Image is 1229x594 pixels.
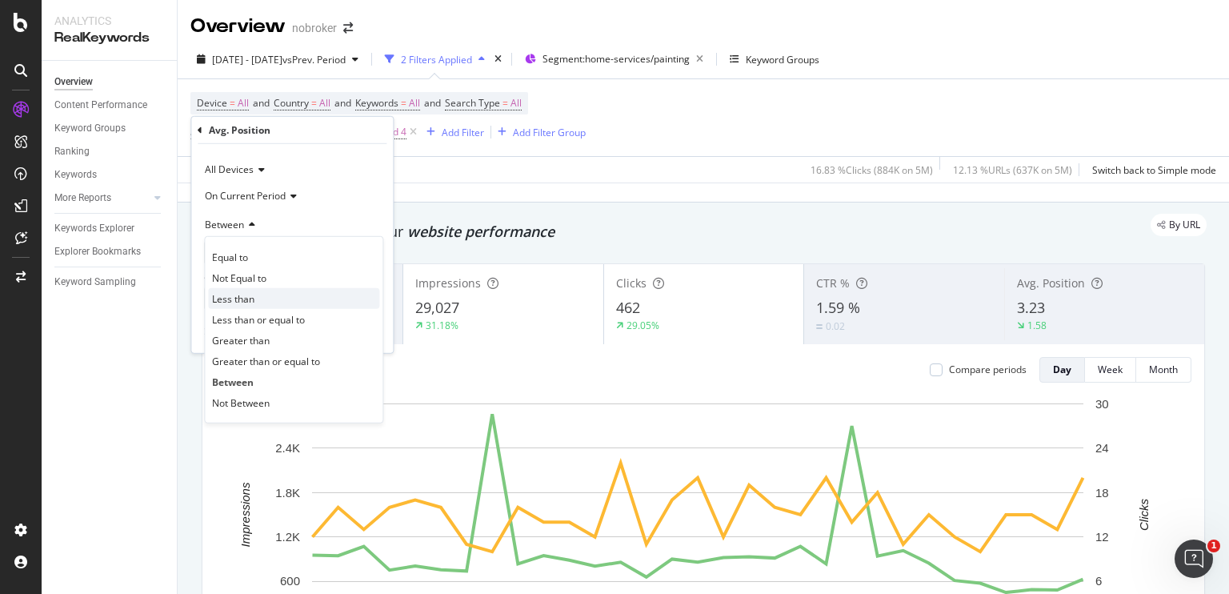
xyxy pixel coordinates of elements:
a: Keyword Sampling [54,274,166,291]
div: Compare periods [949,363,1027,376]
text: 600 [280,574,300,588]
a: Content Performance [54,97,166,114]
div: Keyword Sampling [54,274,136,291]
text: 2.4K [275,441,300,455]
button: Segment:home-services/painting [518,46,710,72]
iframe: Intercom live chat [1175,540,1213,578]
text: Clicks [1137,498,1151,530]
span: Avg. Position [1017,275,1085,291]
span: and [253,96,270,110]
span: Equal to [212,250,248,263]
a: More Reports [54,190,150,207]
span: Keywords [355,96,398,110]
span: Not Between [212,395,270,409]
span: On Current Period [205,188,286,202]
text: 30 [1095,397,1109,411]
text: 1.8K [275,486,300,500]
div: Ranking [54,143,90,160]
span: Segment: home-services/painting [542,52,690,66]
a: Ranking [54,143,166,160]
button: Add Filter Group [491,122,586,142]
div: Add Filter [442,126,484,139]
div: Keyword Groups [746,53,819,66]
span: Search Type [445,96,500,110]
div: Content Performance [54,97,147,114]
button: [DATE] - [DATE]vsPrev. Period [190,46,365,72]
div: Switch back to Simple mode [1092,163,1216,177]
span: = [230,96,235,110]
div: Month [1149,363,1178,376]
button: Cancel [198,324,248,340]
span: = [311,96,317,110]
text: 1.2K [275,530,300,544]
span: Between [212,375,254,388]
span: Not Equal to [212,271,266,284]
span: CTR % [816,275,850,291]
div: 12.13 % URLs ( 637K on 5M ) [953,163,1072,177]
button: Month [1136,357,1191,383]
div: Keywords Explorer [54,220,134,237]
span: vs Prev. Period [282,53,346,66]
a: Keyword Groups [54,120,166,137]
div: Analytics [54,13,164,29]
span: By URL [1169,220,1200,230]
div: Avg. Position [209,123,270,137]
span: Less than or equal to [212,312,305,326]
div: times [491,51,505,67]
text: 18 [1095,486,1109,500]
span: = [502,96,508,110]
text: 24 [1095,441,1109,455]
div: Week [1098,363,1123,376]
text: Impressions [238,482,252,547]
div: Explorer Bookmarks [54,243,141,260]
div: Add Filter Group [513,126,586,139]
span: = [401,96,406,110]
span: All Devices [205,163,254,176]
span: Greater than [212,333,270,347]
span: 462 [616,298,640,317]
div: Keyword Groups [54,120,126,137]
span: 29,027 [415,298,459,317]
text: 6 [1095,574,1102,588]
span: Greater than or equal to [212,354,320,367]
div: arrow-right-arrow-left [343,22,353,34]
a: Keywords Explorer [54,220,166,237]
button: Keyword Groups [723,46,826,72]
button: Week [1085,357,1136,383]
span: [DATE] - [DATE] [212,53,282,66]
div: Overview [54,74,93,90]
button: Switch back to Simple mode [1086,157,1216,183]
a: Keywords [54,167,166,183]
div: Overview [190,13,286,40]
div: legacy label [1151,214,1207,236]
a: Explorer Bookmarks [54,243,166,260]
span: All [510,92,522,114]
div: Day [1053,363,1071,376]
span: and [424,96,441,110]
div: RealKeywords [54,29,164,47]
span: Impressions [415,275,481,291]
div: 31.18% [426,319,458,332]
img: Equal [816,324,823,329]
span: Clicks [616,275,647,291]
span: Country [274,96,309,110]
div: 0.02 [826,319,845,333]
span: and [334,96,351,110]
button: 2 Filters Applied [378,46,491,72]
div: 29.05% [627,319,659,332]
div: More Reports [54,190,111,207]
span: Between [205,217,244,231]
a: Overview [54,74,166,90]
button: Add Filter [420,122,484,142]
div: nobroker [292,20,337,36]
span: 3.23 [1017,298,1045,317]
span: Device [197,96,227,110]
text: 12 [1095,530,1109,544]
button: Day [1039,357,1085,383]
span: 1.59 % [816,298,860,317]
div: Keywords [54,167,97,183]
div: 2 Filters Applied [401,53,472,66]
span: All [238,92,249,114]
div: 1.58 [1027,319,1047,332]
span: All [319,92,330,114]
